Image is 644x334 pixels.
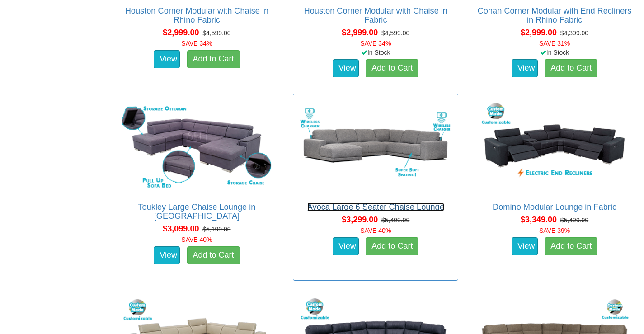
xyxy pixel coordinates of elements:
a: View [512,237,538,255]
span: $3,099.00 [163,224,199,233]
a: Add to Cart [366,237,418,255]
a: Avoca Large 6 Seater Chaise Lounge [307,202,444,212]
span: $2,999.00 [163,28,199,37]
del: $5,499.00 [381,216,409,224]
img: Domino Modular Lounge in Fabric [477,99,632,193]
a: View [512,59,538,77]
a: Add to Cart [187,50,240,68]
font: SAVE 40% [360,227,391,234]
del: $4,399.00 [560,29,588,37]
del: $4,599.00 [381,29,409,37]
a: Houston Corner Modular with Chaise in Fabric [304,6,447,24]
a: View [333,59,359,77]
font: SAVE 34% [181,40,212,47]
img: Toukley Large Chaise Lounge in Fabric [119,99,275,193]
a: Toukley Large Chaise Lounge in [GEOGRAPHIC_DATA] [138,202,255,221]
span: $3,349.00 [521,215,557,224]
span: $2,999.00 [342,28,378,37]
a: View [333,237,359,255]
del: $5,199.00 [202,226,230,233]
div: In Stock [470,48,639,57]
font: SAVE 31% [539,40,570,47]
img: Avoca Large 6 Seater Chaise Lounge [298,99,453,193]
span: $3,299.00 [342,215,378,224]
a: Add to Cart [545,59,597,77]
a: Add to Cart [366,59,418,77]
a: Add to Cart [545,237,597,255]
a: View [154,50,180,68]
div: In Stock [291,48,460,57]
a: View [154,246,180,264]
del: $5,499.00 [560,216,588,224]
span: $2,999.00 [521,28,557,37]
font: SAVE 40% [181,236,212,243]
a: Domino Modular Lounge in Fabric [493,202,616,212]
a: Add to Cart [187,246,240,264]
a: Houston Corner Modular with Chaise in Rhino Fabric [125,6,268,24]
del: $4,599.00 [202,29,230,37]
font: SAVE 34% [360,40,391,47]
font: SAVE 39% [539,227,570,234]
a: Conan Corner Modular with End Recliners in Rhino Fabric [478,6,632,24]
